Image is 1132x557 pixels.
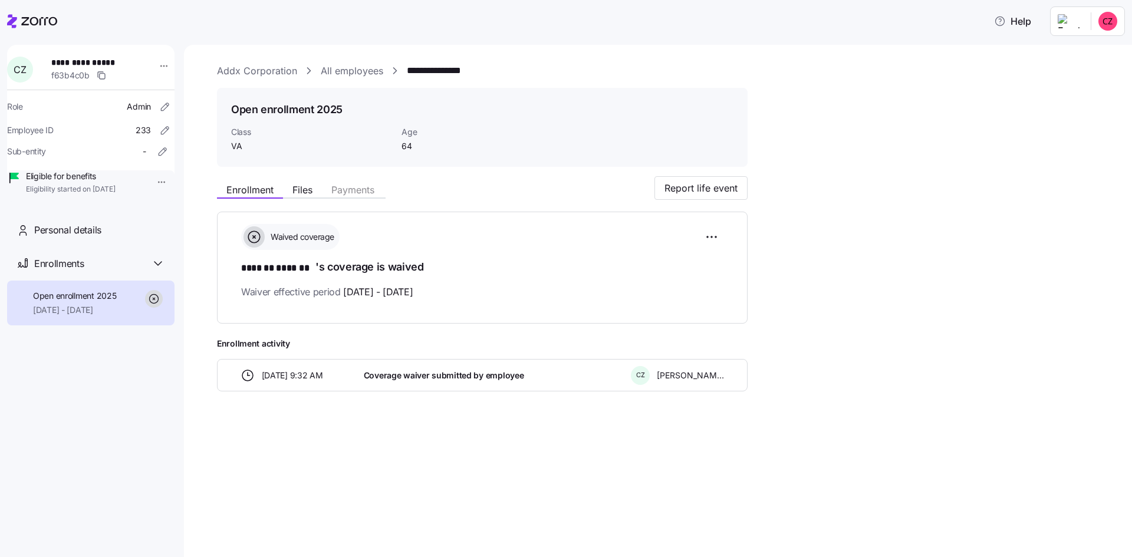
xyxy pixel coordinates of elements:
[636,372,645,378] span: C Z
[985,9,1041,33] button: Help
[994,14,1031,28] span: Help
[343,285,413,299] span: [DATE] - [DATE]
[33,304,116,316] span: [DATE] - [DATE]
[241,259,723,276] h1: 's coverage is waived
[1058,14,1081,28] img: Employer logo
[262,370,323,381] span: [DATE] 9:32 AM
[267,231,334,243] span: Waived coverage
[402,126,520,138] span: Age
[127,101,151,113] span: Admin
[7,124,54,136] span: Employee ID
[1098,12,1117,31] img: 9727d2863a7081a35fb3372cb5aaeec9
[657,370,724,381] span: [PERSON_NAME]
[654,176,748,200] button: Report life event
[402,140,520,152] span: 64
[231,126,392,138] span: Class
[34,256,84,271] span: Enrollments
[33,290,116,302] span: Open enrollment 2025
[7,146,46,157] span: Sub-entity
[331,185,374,195] span: Payments
[292,185,312,195] span: Files
[364,370,524,381] span: Coverage waiver submitted by employee
[231,102,343,117] h1: Open enrollment 2025
[321,64,383,78] a: All employees
[664,181,738,195] span: Report life event
[226,185,274,195] span: Enrollment
[26,184,116,195] span: Eligibility started on [DATE]
[51,70,90,81] span: f63b4c0b
[34,223,101,238] span: Personal details
[143,146,146,157] span: -
[7,101,23,113] span: Role
[241,285,413,299] span: Waiver effective period
[14,65,26,74] span: C Z
[136,124,151,136] span: 233
[231,140,392,152] span: VA
[217,338,748,350] span: Enrollment activity
[217,64,297,78] a: Addx Corporation
[26,170,116,182] span: Eligible for benefits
